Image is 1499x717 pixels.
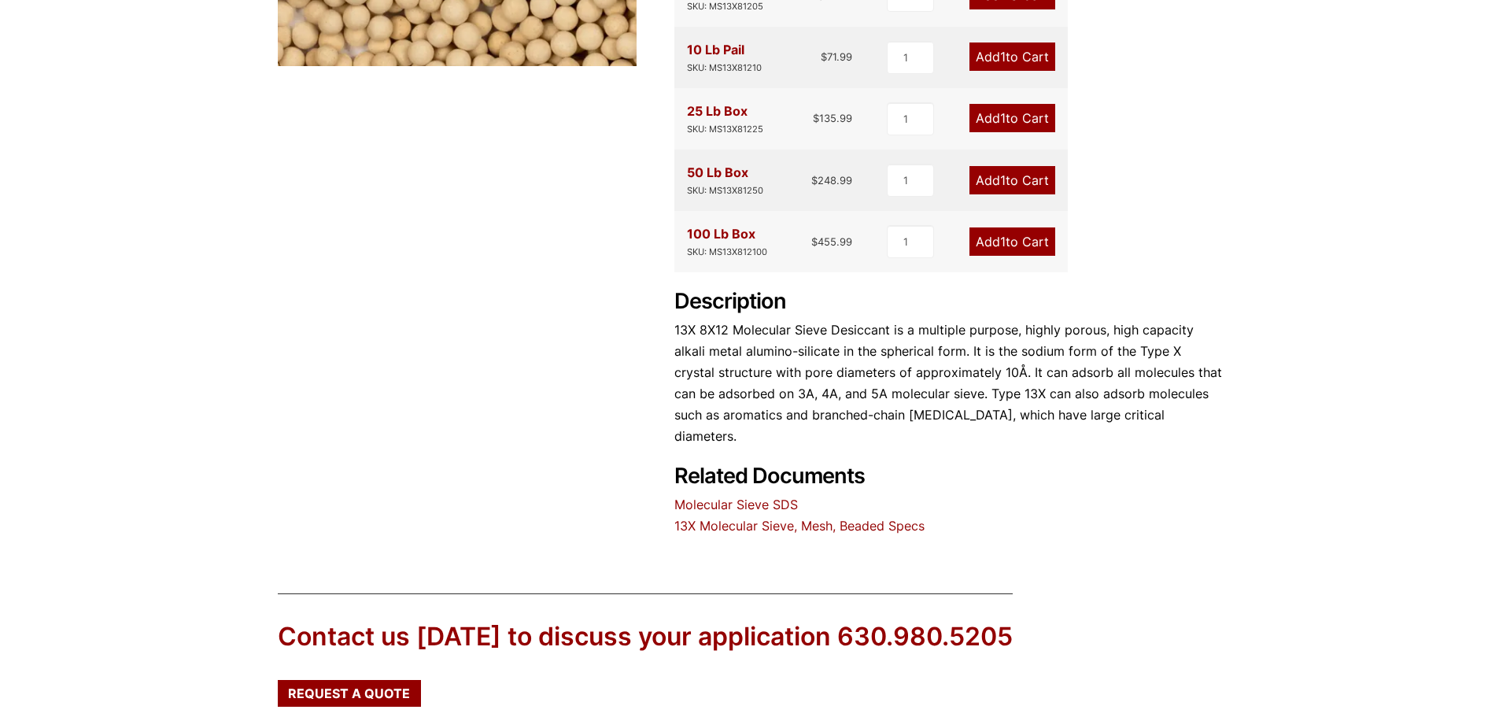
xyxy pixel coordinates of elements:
span: $ [811,235,818,248]
span: 1 [1000,49,1006,65]
span: 1 [1000,110,1006,126]
p: 13X 8X12 Molecular Sieve Desiccant is a multiple purpose, highly porous, high capacity alkali met... [674,320,1222,448]
a: Add1to Cart [969,227,1055,256]
span: $ [821,50,827,63]
bdi: 135.99 [813,112,852,124]
span: Request a Quote [288,687,410,700]
a: Molecular Sieve SDS [674,497,798,512]
div: SKU: MS13X81210 [687,61,762,76]
span: $ [811,174,818,187]
h2: Description [674,289,1222,315]
div: 100 Lb Box [687,224,767,260]
div: 25 Lb Box [687,101,763,137]
a: 13X Molecular Sieve, Mesh, Beaded Specs [674,518,925,534]
a: Add1to Cart [969,166,1055,194]
div: Contact us [DATE] to discuss your application 630.980.5205 [278,619,1013,655]
span: $ [813,112,819,124]
div: SKU: MS13X81250 [687,183,763,198]
span: 1 [1000,234,1006,249]
a: Request a Quote [278,680,421,707]
bdi: 71.99 [821,50,852,63]
div: 50 Lb Box [687,162,763,198]
span: 1 [1000,172,1006,188]
bdi: 455.99 [811,235,852,248]
div: SKU: MS13X81225 [687,122,763,137]
a: Add1to Cart [969,43,1055,71]
div: 10 Lb Pail [687,39,762,76]
a: Add1to Cart [969,104,1055,132]
div: SKU: MS13X812100 [687,245,767,260]
bdi: 248.99 [811,174,852,187]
